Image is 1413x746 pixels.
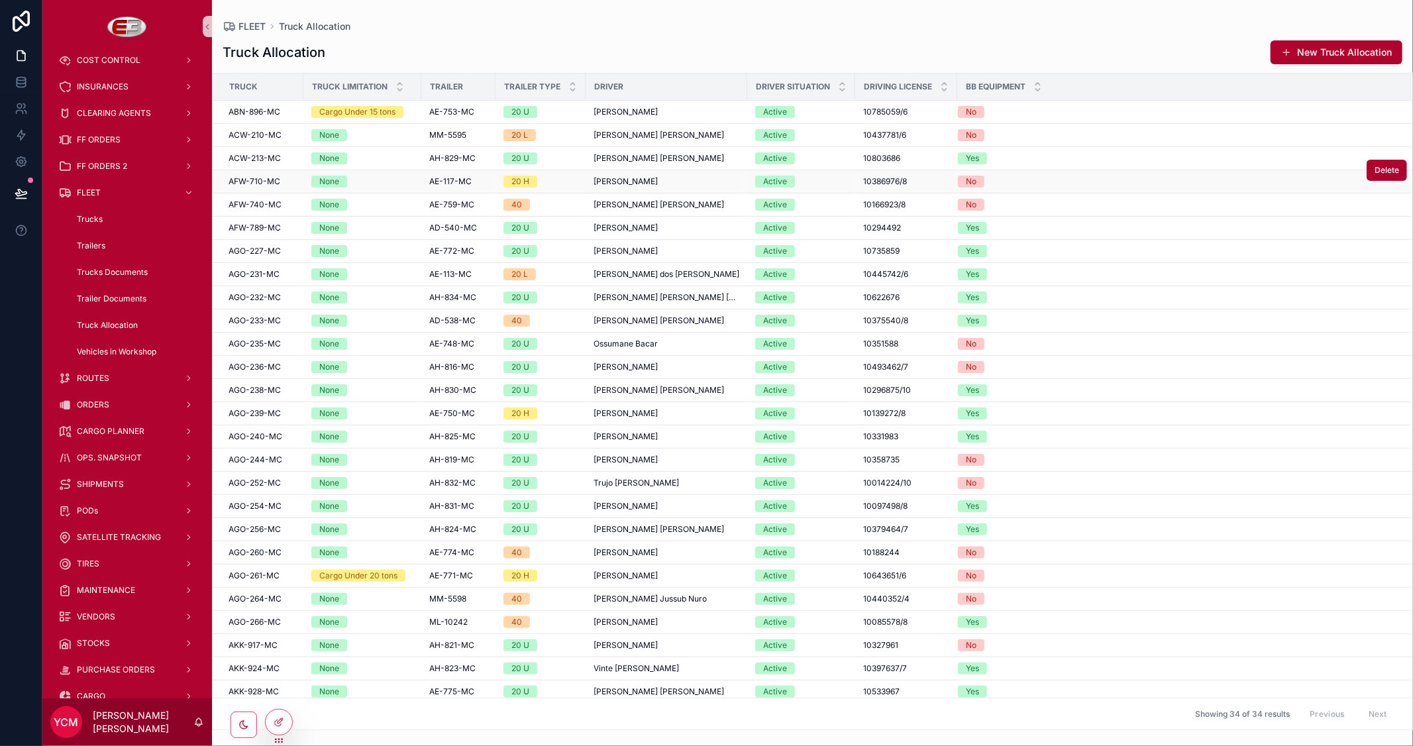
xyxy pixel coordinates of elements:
div: Active [763,245,787,257]
div: Active [763,384,787,396]
div: 40 [511,199,522,211]
div: Active [763,222,787,234]
span: Trucks [77,214,103,225]
a: Trailer Documents [66,287,204,311]
a: SHIPMENTS [50,472,204,496]
a: MM-5595 [429,130,488,140]
a: AFW-710-MC [229,176,295,187]
div: 20 U [511,152,529,164]
a: AGO-240-MC [229,431,295,442]
div: 20 U [511,454,529,466]
a: Trailers [66,234,204,258]
div: No [966,454,976,466]
span: 10785059/6 [863,107,908,117]
a: Yes [958,268,1395,280]
a: AH-830-MC [429,385,488,396]
a: FF ORDERS [50,128,204,152]
a: AH-825-MC [429,431,488,442]
a: [PERSON_NAME] [PERSON_NAME] [594,130,739,140]
span: 10803686 [863,153,900,164]
a: [PERSON_NAME] [594,107,739,117]
a: 40 [503,199,578,211]
a: [PERSON_NAME] [594,246,739,256]
span: ORDERS [77,400,109,410]
span: 10735859 [863,246,900,256]
span: AE-748-MC [429,339,474,349]
a: Active [755,268,847,280]
a: 20 L [503,129,578,141]
a: Active [755,129,847,141]
div: Active [763,152,787,164]
div: None [319,315,339,327]
a: ABN-896-MC [229,107,295,117]
div: Yes [966,222,979,234]
span: 10294492 [863,223,901,233]
a: Active [755,176,847,187]
a: AGO-239-MC [229,408,295,419]
div: Active [763,199,787,211]
span: FF ORDERS 2 [77,161,127,172]
span: MM-5595 [429,130,466,140]
a: AFW-789-MC [229,223,295,233]
a: AGO-244-MC [229,454,295,465]
a: [PERSON_NAME] [PERSON_NAME] [594,385,739,396]
div: Yes [966,245,979,257]
span: AGO-227-MC [229,246,281,256]
a: None [311,338,413,350]
a: CARGO PLANNER [50,419,204,443]
span: Trailers [77,240,105,251]
a: AE-753-MC [429,107,488,117]
div: Active [763,454,787,466]
div: 20 H [511,176,529,187]
span: OPS. SNAPSHOT [77,453,142,463]
a: 10166923/8 [863,199,949,210]
a: New Truck Allocation [1271,40,1402,64]
a: AE-772-MC [429,246,488,256]
a: [PERSON_NAME] [PERSON_NAME] [594,153,739,164]
a: [PERSON_NAME] dos [PERSON_NAME] [594,269,739,280]
a: AGO-232-MC [229,292,295,303]
a: Vehicles in Workshop [66,340,204,364]
a: None [311,361,413,373]
a: AD-538-MC [429,315,488,326]
div: No [966,361,976,373]
span: AFW-789-MC [229,223,281,233]
a: None [311,292,413,303]
span: 10493462/7 [863,362,908,372]
a: None [311,407,413,419]
span: AE-750-MC [429,408,475,419]
span: [PERSON_NAME] [594,408,658,419]
a: Active [755,338,847,350]
a: [PERSON_NAME] [PERSON_NAME] [PERSON_NAME] [594,292,739,303]
a: No [958,361,1395,373]
a: AH-816-MC [429,362,488,372]
a: ACW-210-MC [229,130,295,140]
span: AGO-236-MC [229,362,281,372]
a: None [311,199,413,211]
a: 10386976/8 [863,176,949,187]
div: 20 H [511,407,529,419]
span: [PERSON_NAME] [PERSON_NAME] [594,385,724,396]
div: 20 U [511,338,529,350]
span: AGO-233-MC [229,315,281,326]
a: 10351588 [863,339,949,349]
span: FF ORDERS [77,134,121,145]
a: 10296875/10 [863,385,949,396]
a: Active [755,361,847,373]
div: Active [763,176,787,187]
div: Active [763,431,787,443]
a: 10785059/6 [863,107,949,117]
a: OPS. SNAPSHOT [50,446,204,470]
a: Active [755,152,847,164]
a: 10622676 [863,292,949,303]
div: Yes [966,268,979,280]
a: AE-117-MC [429,176,488,187]
a: None [311,454,413,466]
span: 10166923/8 [863,199,906,210]
a: No [958,176,1395,187]
div: None [319,407,339,419]
span: AGO-238-MC [229,385,281,396]
a: None [311,152,413,164]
